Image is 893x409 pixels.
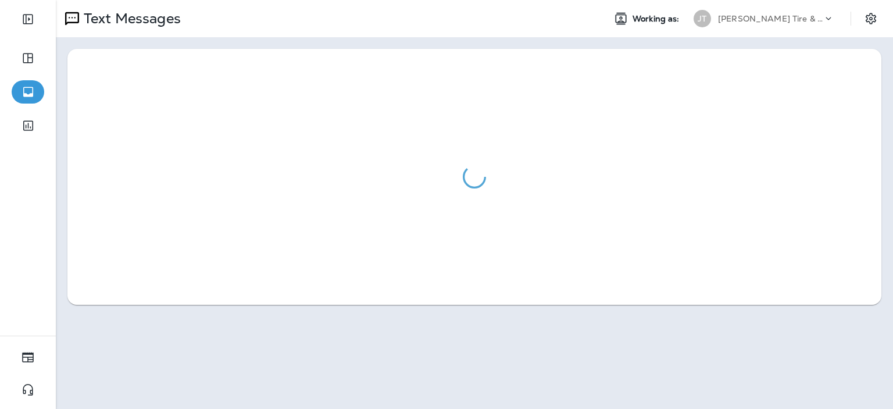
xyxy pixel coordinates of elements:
[694,10,711,27] div: JT
[718,14,823,23] p: [PERSON_NAME] Tire & Auto
[860,8,881,29] button: Settings
[12,8,44,31] button: Expand Sidebar
[633,14,682,24] span: Working as:
[79,10,181,27] p: Text Messages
